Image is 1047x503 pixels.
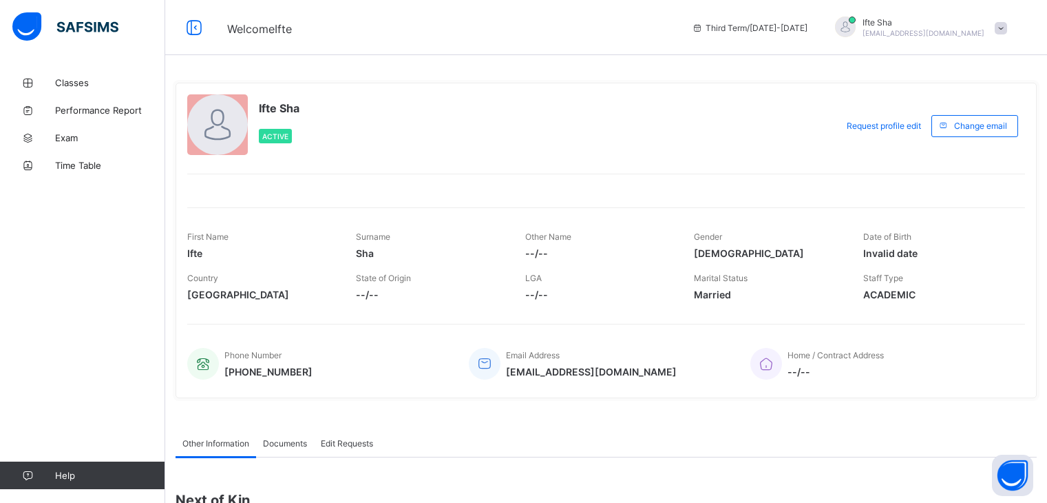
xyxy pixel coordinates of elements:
[321,438,373,449] span: Edit Requests
[821,17,1014,39] div: IfteSha
[356,232,390,242] span: Surname
[692,23,807,33] span: session/term information
[525,247,673,259] span: --/--
[55,105,165,116] span: Performance Report
[356,289,504,300] span: --/--
[262,132,288,141] span: Active
[263,438,307,449] span: Documents
[525,232,571,242] span: Other Name
[525,273,542,283] span: LGA
[227,22,292,36] span: Welcome Ifte
[787,366,884,378] span: --/--
[55,132,165,143] span: Exam
[863,289,1011,300] span: ACADEMIC
[992,455,1033,496] button: Open asap
[187,232,229,242] span: First Name
[863,232,911,242] span: Date of Birth
[787,350,884,360] span: Home / Contract Address
[224,366,313,378] span: [PHONE_NUMBER]
[506,366,677,378] span: [EMAIL_ADDRESS][DOMAIN_NAME]
[55,77,165,88] span: Classes
[55,470,165,481] span: Help
[847,121,921,131] span: Request profile edit
[187,289,335,300] span: [GEOGRAPHIC_DATA]
[224,350,282,360] span: Phone Number
[187,273,218,283] span: Country
[55,160,165,171] span: Time Table
[694,232,722,242] span: Gender
[259,101,299,115] span: Ifte Sha
[694,247,842,259] span: [DEMOGRAPHIC_DATA]
[182,438,249,449] span: Other Information
[525,289,673,300] span: --/--
[187,247,335,259] span: Ifte
[863,273,903,283] span: Staff Type
[954,121,1007,131] span: Change email
[356,247,504,259] span: Sha
[12,12,118,41] img: safsims
[356,273,411,283] span: State of Origin
[694,273,748,283] span: Marital Status
[863,247,1011,259] span: Invalid date
[863,29,984,37] span: [EMAIL_ADDRESS][DOMAIN_NAME]
[863,17,984,28] span: Ifte Sha
[506,350,560,360] span: Email Address
[694,289,842,300] span: Married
